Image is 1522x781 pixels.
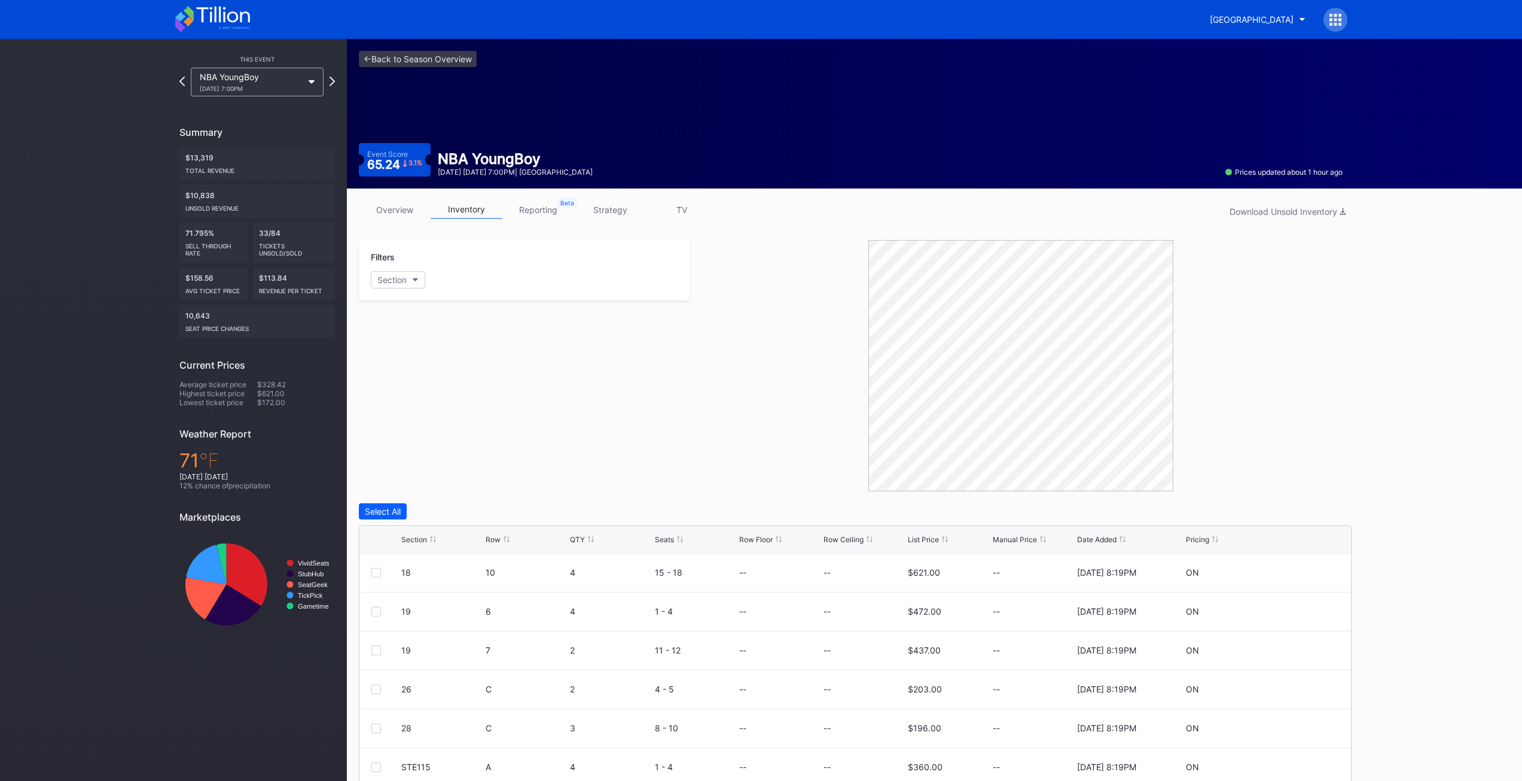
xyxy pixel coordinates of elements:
[179,126,335,138] div: Summary
[823,535,864,544] div: Row Ceiling
[908,606,941,616] div: $472.00
[739,762,746,772] div: --
[1077,567,1136,578] div: [DATE] 8:19PM
[179,185,335,218] div: $10,838
[298,592,323,599] text: TickPick
[1224,203,1352,220] button: Download Unsold Inventory
[1077,723,1136,733] div: [DATE] 8:19PM
[253,268,335,300] div: $113.84
[486,645,567,655] div: 7
[298,560,330,567] text: VividSeats
[179,532,335,637] svg: Chart title
[908,535,939,544] div: List Price
[179,268,248,300] div: $158.56
[179,380,257,389] div: Average ticket price
[823,606,831,616] div: --
[401,684,483,694] div: 26
[739,684,746,694] div: --
[993,645,1074,655] div: --
[257,389,335,398] div: $621.00
[253,223,335,263] div: 33/84
[259,238,330,257] div: Tickets Unsold/Sold
[993,723,1074,733] div: --
[401,606,483,616] div: 19
[1186,535,1209,544] div: Pricing
[1077,645,1136,655] div: [DATE] 8:19PM
[200,85,303,92] div: [DATE] 7:00PM
[438,150,593,168] div: NBA YoungBoy
[257,380,335,389] div: $328.42
[1077,606,1136,616] div: [DATE] 8:19PM
[359,51,477,67] a: <-Back to Season Overview
[993,762,1074,772] div: --
[646,200,718,219] a: TV
[1186,723,1199,733] div: ON
[739,606,746,616] div: --
[486,684,567,694] div: C
[185,200,329,212] div: Unsold Revenue
[298,570,324,578] text: StubHub
[199,449,219,472] span: ℉
[486,535,501,544] div: Row
[298,603,329,610] text: Gametime
[570,535,585,544] div: QTY
[739,645,746,655] div: --
[1186,567,1199,578] div: ON
[655,723,736,733] div: 8 - 10
[371,252,678,262] div: Filters
[371,271,425,288] button: Section
[185,162,329,174] div: Total Revenue
[359,200,431,219] a: overview
[1186,684,1199,694] div: ON
[570,762,651,772] div: 4
[367,150,408,159] div: Event Score
[486,606,567,616] div: 6
[259,282,330,294] div: Revenue per ticket
[655,762,736,772] div: 1 - 4
[1201,8,1314,31] button: [GEOGRAPHIC_DATA]
[179,428,335,440] div: Weather Report
[823,645,831,655] div: --
[993,535,1037,544] div: Manual Price
[1230,206,1346,217] div: Download Unsold Inventory
[739,535,773,544] div: Row Floor
[179,398,257,407] div: Lowest ticket price
[1186,645,1199,655] div: ON
[908,645,941,655] div: $437.00
[1077,684,1136,694] div: [DATE] 8:19PM
[486,723,567,733] div: C
[655,567,736,578] div: 15 - 18
[185,320,329,332] div: seat price changes
[655,645,736,655] div: 11 - 12
[823,723,831,733] div: --
[377,275,407,285] div: Section
[365,506,401,516] div: Select All
[739,723,746,733] div: --
[257,398,335,407] div: $172.00
[408,160,422,166] div: 3.1 %
[179,147,335,180] div: $13,319
[993,606,1074,616] div: --
[486,567,567,578] div: 10
[655,684,736,694] div: 4 - 5
[823,762,831,772] div: --
[359,503,407,519] button: Select All
[179,389,257,398] div: Highest ticket price
[486,762,567,772] div: A
[200,72,303,92] div: NBA YoungBoy
[993,684,1074,694] div: --
[570,723,651,733] div: 3
[1186,606,1199,616] div: ON
[823,567,831,578] div: --
[179,223,248,263] div: 71.795%
[1210,14,1294,25] div: [GEOGRAPHIC_DATA]
[570,606,651,616] div: 4
[401,723,483,733] div: 28
[179,56,335,63] div: This Event
[1077,535,1117,544] div: Date Added
[401,762,483,772] div: STE115
[179,359,335,371] div: Current Prices
[179,449,335,472] div: 71
[570,567,651,578] div: 4
[908,762,943,772] div: $360.00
